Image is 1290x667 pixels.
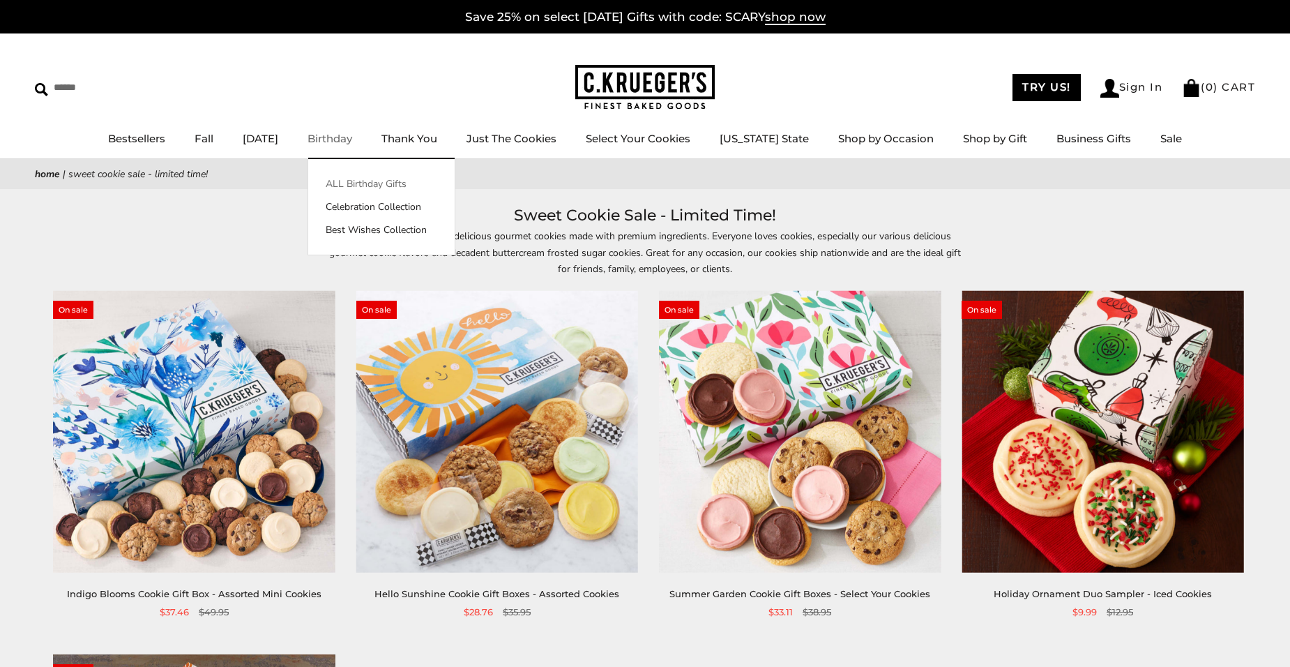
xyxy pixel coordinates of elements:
[243,132,278,145] a: [DATE]
[1072,605,1097,620] span: $9.99
[308,223,455,237] a: Best Wishes Collection
[1056,132,1131,145] a: Business Gifts
[659,291,941,573] img: Summer Garden Cookie Gift Boxes - Select Your Cookies
[199,605,229,620] span: $49.95
[381,132,437,145] a: Thank You
[765,10,826,25] span: shop now
[324,228,966,276] p: Irresistible savings on our delicious gourmet cookies made with premium ingredients. Everyone lov...
[356,291,638,573] img: Hello Sunshine Cookie Gift Boxes - Assorted Cookies
[586,132,690,145] a: Select Your Cookies
[35,83,48,96] img: Search
[53,301,93,319] span: On sale
[356,301,397,319] span: On sale
[1206,80,1214,93] span: 0
[195,132,213,145] a: Fall
[768,605,793,620] span: $33.11
[67,588,321,599] a: Indigo Blooms Cookie Gift Box - Assorted Mini Cookies
[1160,132,1182,145] a: Sale
[160,605,189,620] span: $37.46
[838,132,934,145] a: Shop by Occasion
[575,65,715,110] img: C.KRUEGER'S
[11,614,144,656] iframe: Sign Up via Text for Offers
[464,605,493,620] span: $28.76
[962,291,1243,573] img: Holiday Ornament Duo Sampler - Iced Cookies
[962,301,1002,319] span: On sale
[35,166,1255,182] nav: breadcrumbs
[63,167,66,181] span: |
[35,167,60,181] a: Home
[53,291,335,573] img: Indigo Blooms Cookie Gift Box - Assorted Mini Cookies
[803,605,831,620] span: $38.95
[720,132,809,145] a: [US_STATE] State
[308,132,352,145] a: Birthday
[35,77,201,98] input: Search
[1182,79,1201,97] img: Bag
[1012,74,1081,101] a: TRY US!
[1100,79,1163,98] a: Sign In
[308,177,455,191] a: ALL Birthday Gifts
[308,200,455,214] a: Celebration Collection
[669,588,930,599] a: Summer Garden Cookie Gift Boxes - Select Your Cookies
[68,167,208,181] span: Sweet Cookie Sale - Limited Time!
[374,588,619,599] a: Hello Sunshine Cookie Gift Boxes - Assorted Cookies
[466,132,556,145] a: Just The Cookies
[994,588,1212,599] a: Holiday Ornament Duo Sampler - Iced Cookies
[963,132,1027,145] a: Shop by Gift
[503,605,531,620] span: $35.95
[465,10,826,25] a: Save 25% on select [DATE] Gifts with code: SCARYshop now
[1107,605,1133,620] span: $12.95
[108,132,165,145] a: Bestsellers
[1182,80,1255,93] a: (0) CART
[659,301,699,319] span: On sale
[1100,79,1119,98] img: Account
[56,203,1234,228] h1: Sweet Cookie Sale - Limited Time!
